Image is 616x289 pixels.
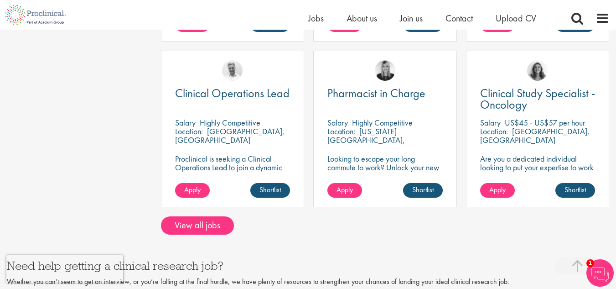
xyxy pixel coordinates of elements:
p: Highly Competitive [200,117,260,128]
p: [GEOGRAPHIC_DATA], [GEOGRAPHIC_DATA] [175,126,285,145]
a: Clinical Study Specialist - Oncology [480,88,595,110]
span: Apply [184,185,201,194]
a: Join us [400,12,423,24]
a: Upload CV [496,12,536,24]
span: Clinical Operations Lead [175,85,290,101]
a: Shortlist [250,183,290,198]
span: Location: [480,126,508,137]
img: Chatbot [586,259,614,287]
span: Location: [327,126,355,137]
span: Location: [175,126,203,137]
p: Looking to escape your long commute to work? Unlock your new remote working position with this ex... [327,154,442,189]
iframe: reCAPTCHA [6,255,123,283]
a: About us [347,12,377,24]
p: [US_STATE][GEOGRAPHIC_DATA], [GEOGRAPHIC_DATA] [327,126,405,154]
a: Shortlist [555,183,595,198]
a: Contact [445,12,473,24]
span: Apply [336,185,353,194]
span: Salary [327,117,348,128]
p: US$45 - US$57 per hour [505,117,585,128]
span: Pharmacist in Charge [327,85,425,101]
img: Jackie Cerchio [527,60,548,81]
a: Apply [327,183,362,198]
a: View all jobs [161,216,234,235]
a: Jobs [308,12,324,24]
a: Apply [175,183,210,198]
p: Proclinical is seeking a Clinical Operations Lead to join a dynamic team in [GEOGRAPHIC_DATA]. [175,154,290,180]
p: Are you a dedicated individual looking to put your expertise to work in a more flexible hybrid wo... [480,154,595,189]
a: Clinical Operations Lead [175,88,290,99]
h3: Need help getting a clinical research job? [7,260,609,272]
a: Pharmacist in Charge [327,88,442,99]
img: Janelle Jones [375,60,395,81]
p: Whether you can’t seem to get an interview, or you’re falling at the final hurdle, we have plenty... [7,277,609,287]
span: Apply [489,185,506,194]
span: Clinical Study Specialist - Oncology [480,85,595,112]
span: 1 [586,259,594,267]
a: Shortlist [403,183,443,198]
img: Joshua Bye [222,60,243,81]
span: Salary [480,117,501,128]
a: Apply [480,183,515,198]
span: Salary [175,117,196,128]
p: Highly Competitive [352,117,413,128]
p: [GEOGRAPHIC_DATA], [GEOGRAPHIC_DATA] [480,126,590,145]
